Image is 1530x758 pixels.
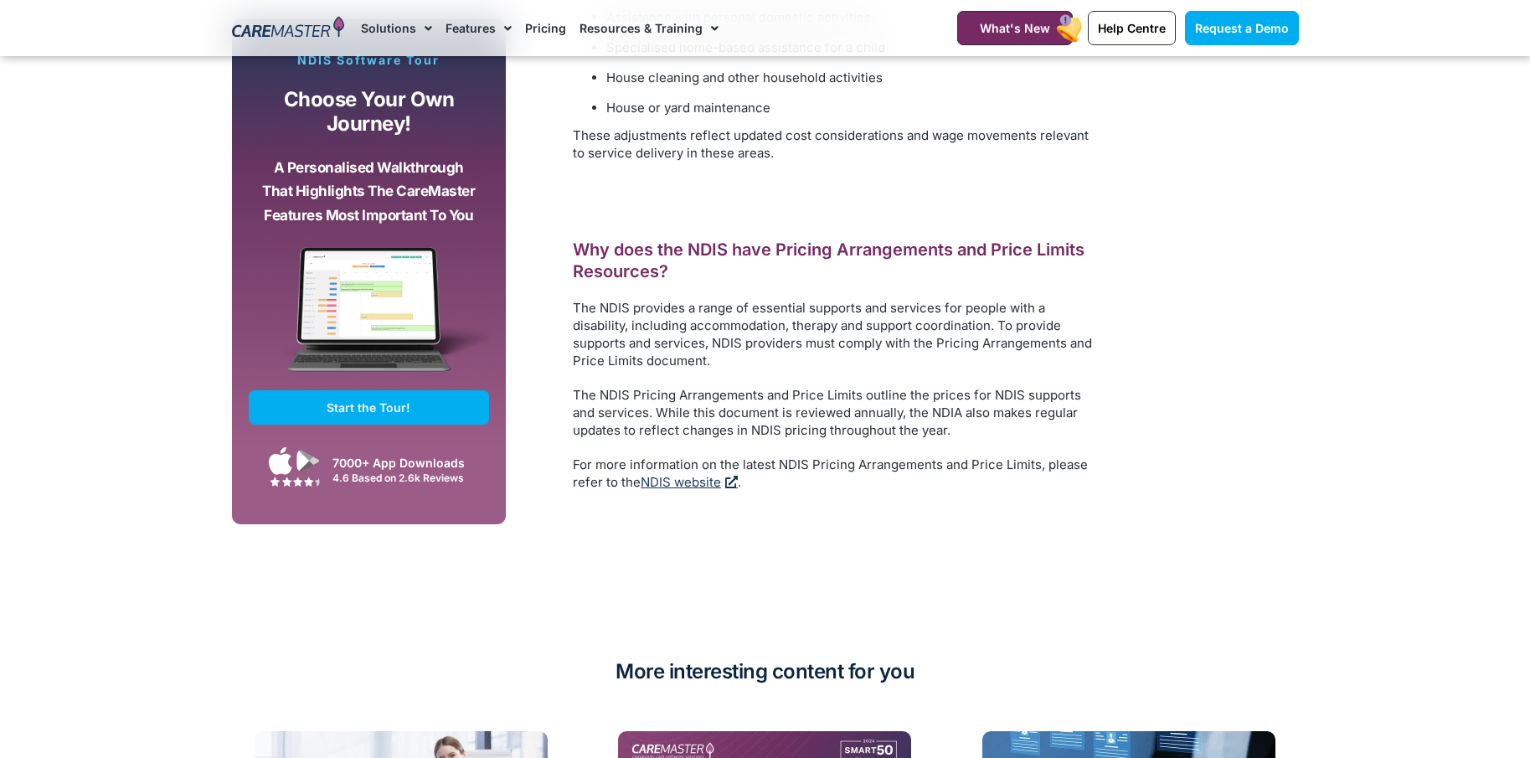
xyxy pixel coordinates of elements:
[606,96,1100,120] li: House or yard maintenance
[573,126,1100,162] p: These adjustments reflect updated cost considerations and wage movements relevant to service deli...
[249,247,490,391] img: CareMaster Software Mockup on Screen
[573,456,1100,491] p: For more information on the latest NDIS Pricing Arrangements and Price Limits, please refer to the .
[332,472,481,484] div: 4.6 Based on 2.6k Reviews
[232,658,1299,685] h2: More interesting content for you
[980,21,1050,35] span: What's New
[249,390,490,425] a: Start the Tour!
[261,88,477,136] p: Choose your own journey!
[606,66,1100,90] li: House cleaning and other household activities
[1098,21,1166,35] span: Help Centre
[573,299,1100,369] p: The NDIS provides a range of essential supports and services for people with a disability, includ...
[327,400,410,415] span: Start the Tour!
[249,53,490,68] p: NDIS Software Tour
[232,16,345,41] img: CareMaster Logo
[573,239,1100,282] h2: Why does the NDIS have Pricing Arrangements and Price Limits Resources?
[1195,21,1289,35] span: Request a Demo
[261,156,477,228] p: A personalised walkthrough that highlights the CareMaster features most important to you
[269,446,292,475] img: Apple App Store Icon
[641,474,738,490] a: NDIS website
[573,386,1100,439] p: The NDIS Pricing Arrangements and Price Limits outline the prices for NDIS supports and services....
[332,454,481,472] div: 7000+ App Downloads
[957,11,1073,45] a: What's New
[1185,11,1299,45] a: Request a Demo
[1088,11,1176,45] a: Help Centre
[296,448,320,473] img: Google Play App Icon
[270,477,320,487] img: Google Play Store App Review Stars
